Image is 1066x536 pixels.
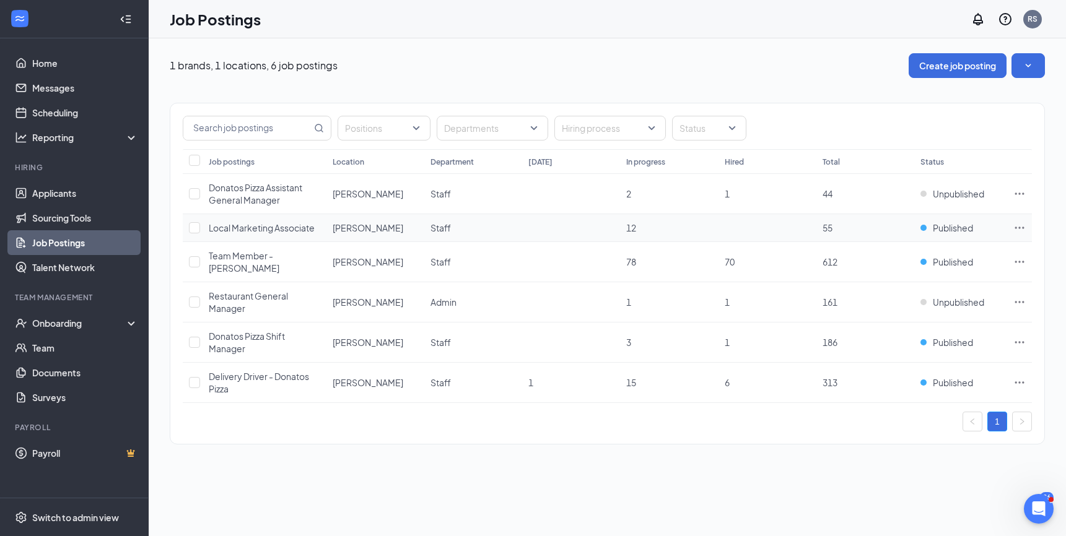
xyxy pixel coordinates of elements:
[933,256,973,268] span: Published
[15,511,27,524] svg: Settings
[170,9,261,30] h1: Job Postings
[424,174,522,214] td: Staff
[1022,59,1034,72] svg: SmallChevronDown
[998,12,1013,27] svg: QuestionInfo
[333,377,403,388] span: [PERSON_NAME]
[909,53,1007,78] button: Create job posting
[14,12,26,25] svg: WorkstreamLogo
[430,256,451,267] span: Staff
[963,412,982,431] button: left
[430,296,457,308] span: Admin
[424,242,522,282] td: Staff
[933,376,973,389] span: Published
[823,337,837,348] span: 186
[209,371,309,394] span: Delivery Driver - Donatos Pizza
[1013,296,1026,308] svg: Ellipses
[333,256,403,267] span: [PERSON_NAME]
[333,188,403,199] span: [PERSON_NAME]
[1013,222,1026,234] svg: Ellipses
[326,242,424,282] td: Donatos Frisco
[430,222,451,233] span: Staff
[32,230,138,255] a: Job Postings
[522,149,620,174] th: [DATE]
[626,222,636,233] span: 12
[933,336,973,348] span: Published
[209,157,255,167] div: Job postings
[326,363,424,403] td: Donatos Frisco
[626,188,631,199] span: 2
[209,182,302,205] span: Donatos Pizza Assistant General Manager
[326,214,424,242] td: Donatos Frisco
[969,418,976,425] span: left
[32,255,138,280] a: Talent Network
[988,412,1007,431] a: 1
[333,157,364,167] div: Location
[626,256,636,267] span: 78
[823,188,832,199] span: 44
[15,317,27,329] svg: UserCheck
[1013,336,1026,348] svg: Ellipses
[1013,256,1026,268] svg: Ellipses
[1012,412,1032,431] li: Next Page
[933,188,984,200] span: Unpublished
[424,282,522,322] td: Admin
[209,290,288,314] span: Restaurant General Manager
[424,214,522,242] td: Staff
[914,149,1007,174] th: Status
[823,296,837,308] span: 161
[209,250,279,274] span: Team Member - [PERSON_NAME]
[626,337,631,348] span: 3
[823,377,837,388] span: 313
[725,377,730,388] span: 6
[314,123,324,133] svg: MagnifyingGlass
[725,256,735,267] span: 70
[430,337,451,348] span: Staff
[430,157,474,167] div: Department
[816,149,914,174] th: Total
[430,188,451,199] span: Staff
[620,149,718,174] th: In progress
[32,360,138,385] a: Documents
[528,377,533,388] span: 1
[32,181,138,205] a: Applicants
[963,412,982,431] li: Previous Page
[209,331,285,354] span: Donatos Pizza Shift Manager
[32,100,138,125] a: Scheduling
[430,377,451,388] span: Staff
[626,296,631,308] span: 1
[424,363,522,403] td: Staff
[326,282,424,322] td: Donatos Frisco
[32,511,119,524] div: Switch to admin view
[32,51,138,76] a: Home
[333,337,403,348] span: [PERSON_NAME]
[183,116,312,140] input: Search job postings
[170,59,338,72] p: 1 brands, 1 locations, 6 job postings
[32,131,139,144] div: Reporting
[32,335,138,360] a: Team
[209,222,315,233] span: Local Marketing Associate
[32,385,138,410] a: Surveys
[1028,14,1038,24] div: RS
[15,292,136,303] div: Team Management
[1013,188,1026,200] svg: Ellipses
[1012,412,1032,431] button: right
[823,222,832,233] span: 55
[987,412,1007,431] li: 1
[32,76,138,100] a: Messages
[1040,492,1054,503] div: 26
[32,205,138,230] a: Sourcing Tools
[326,174,424,214] td: Donatos Frisco
[1013,376,1026,389] svg: Ellipses
[1018,418,1026,425] span: right
[626,377,636,388] span: 15
[333,296,403,308] span: [PERSON_NAME]
[15,422,136,433] div: Payroll
[120,13,132,25] svg: Collapse
[971,12,985,27] svg: Notifications
[326,322,424,363] td: Donatos Frisco
[725,296,730,308] span: 1
[15,162,136,173] div: Hiring
[333,222,403,233] span: [PERSON_NAME]
[725,337,730,348] span: 1
[15,131,27,144] svg: Analysis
